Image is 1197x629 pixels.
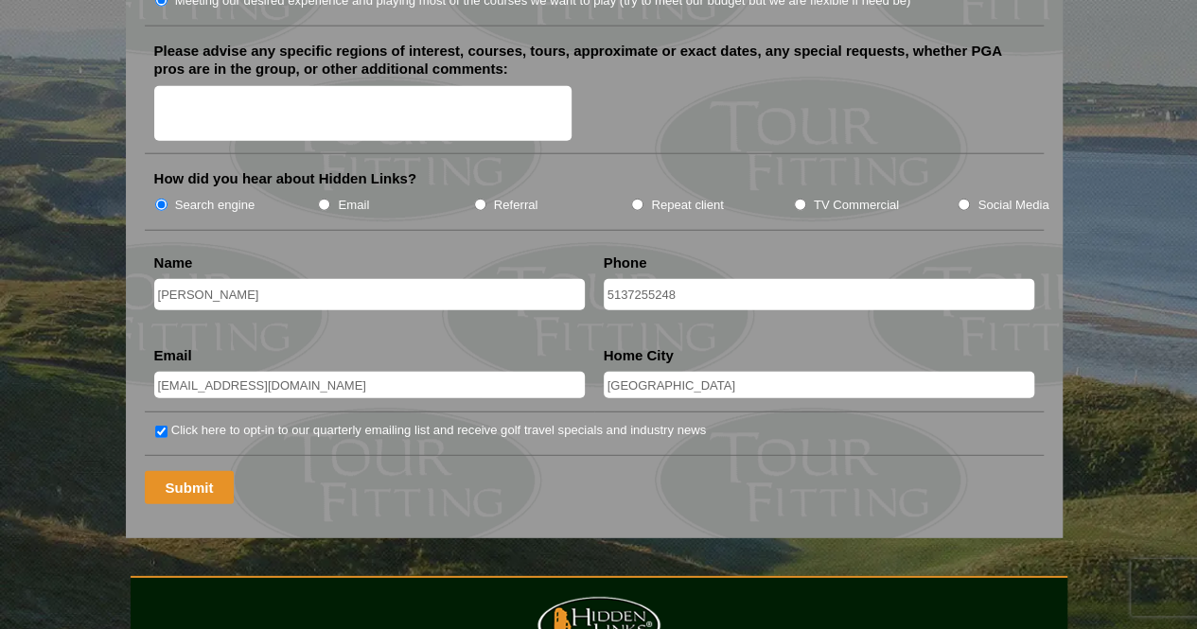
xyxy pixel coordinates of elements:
label: Search engine [175,196,255,215]
label: Please advise any specific regions of interest, courses, tours, approximate or exact dates, any s... [154,42,1034,79]
label: Phone [604,253,647,272]
input: Submit [145,471,235,504]
label: TV Commercial [814,196,899,215]
label: Click here to opt-in to our quarterly emailing list and receive golf travel specials and industry... [171,421,706,440]
label: How did you hear about Hidden Links? [154,169,417,188]
label: Email [154,346,192,365]
label: Social Media [977,196,1048,215]
label: Email [338,196,369,215]
label: Name [154,253,193,272]
label: Referral [494,196,538,215]
label: Home City [604,346,674,365]
label: Repeat client [651,196,724,215]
